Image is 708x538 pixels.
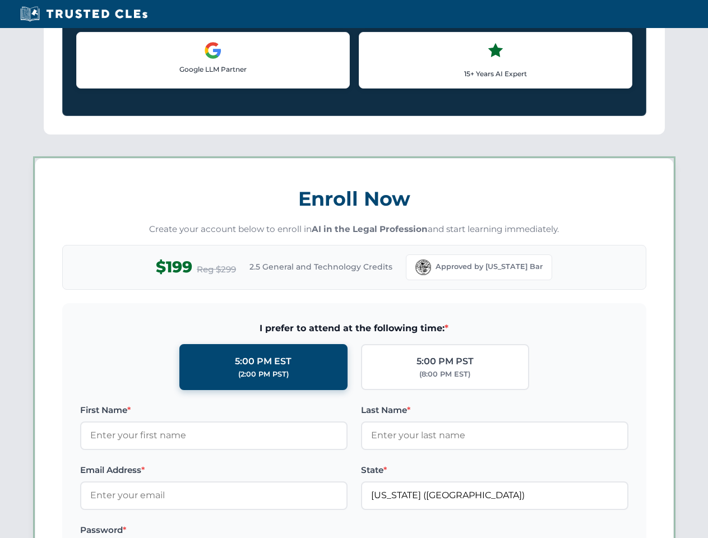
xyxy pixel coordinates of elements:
div: 5:00 PM PST [417,354,474,369]
input: Florida (FL) [361,481,628,509]
p: 15+ Years AI Expert [368,68,623,79]
h3: Enroll Now [62,181,646,216]
img: Florida Bar [415,259,431,275]
span: $199 [156,254,192,280]
label: State [361,463,628,477]
input: Enter your email [80,481,348,509]
span: Approved by [US_STATE] Bar [436,261,543,272]
div: 5:00 PM EST [235,354,291,369]
input: Enter your last name [361,421,628,449]
p: Create your account below to enroll in and start learning immediately. [62,223,646,236]
label: Email Address [80,463,348,477]
label: Password [80,523,348,537]
label: Last Name [361,403,628,417]
span: I prefer to attend at the following time: [80,321,628,336]
div: (2:00 PM PST) [238,369,289,380]
span: 2.5 General and Technology Credits [249,261,392,273]
label: First Name [80,403,348,417]
p: Google LLM Partner [86,64,340,75]
input: Enter your first name [80,421,348,449]
strong: AI in the Legal Profession [312,224,428,234]
img: Trusted CLEs [17,6,151,22]
div: (8:00 PM EST) [419,369,470,380]
span: Reg $299 [197,263,236,276]
img: Google [204,41,222,59]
